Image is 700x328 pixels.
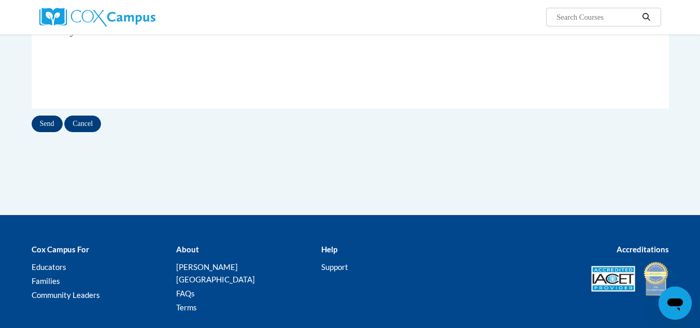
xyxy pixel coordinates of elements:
[176,289,195,298] a: FAQs
[32,276,60,286] a: Families
[32,116,63,132] input: Send
[638,11,654,23] button: Search
[643,261,669,297] img: IDA® Accredited
[591,266,635,292] img: Accredited IACET® Provider
[321,262,348,272] a: Support
[176,303,197,312] a: Terms
[64,116,101,132] input: Cancel
[39,8,236,26] a: Cox Campus
[555,11,638,23] input: Search Courses
[176,245,199,254] b: About
[617,245,669,254] b: Accreditations
[32,262,66,272] a: Educators
[321,245,337,254] b: Help
[659,287,692,320] iframe: Button to launch messaging window
[32,290,100,300] a: Community Leaders
[39,8,155,26] img: Cox Campus
[176,262,255,284] a: [PERSON_NAME][GEOGRAPHIC_DATA]
[32,245,89,254] b: Cox Campus For
[39,55,196,95] iframe: reCAPTCHA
